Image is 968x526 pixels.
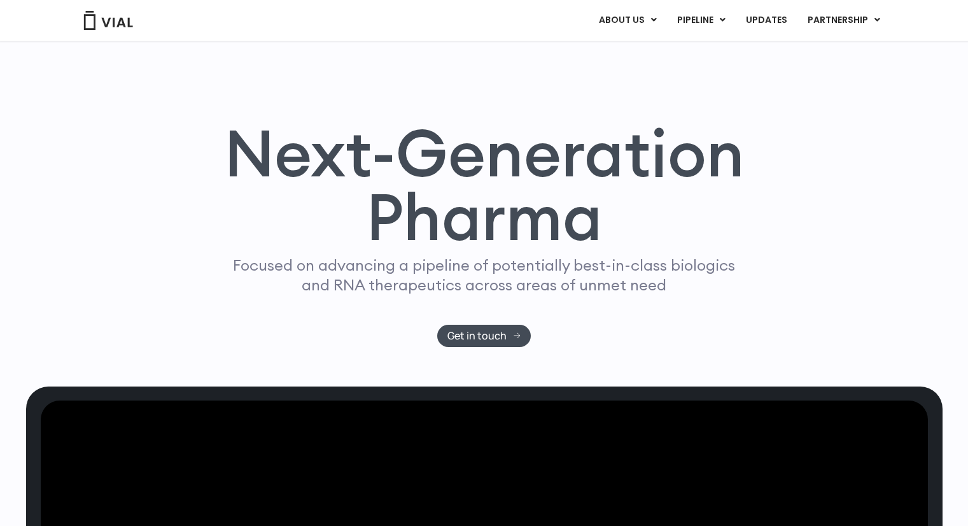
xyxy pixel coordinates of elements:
a: PARTNERSHIPMenu Toggle [797,10,890,31]
a: UPDATES [736,10,797,31]
a: ABOUT USMenu Toggle [589,10,666,31]
img: Vial Logo [83,11,134,30]
a: Get in touch [437,325,531,347]
a: PIPELINEMenu Toggle [667,10,735,31]
p: Focused on advancing a pipeline of potentially best-in-class biologics and RNA therapeutics acros... [228,255,741,295]
span: Get in touch [447,331,507,341]
h1: Next-Generation Pharma [209,121,760,250]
